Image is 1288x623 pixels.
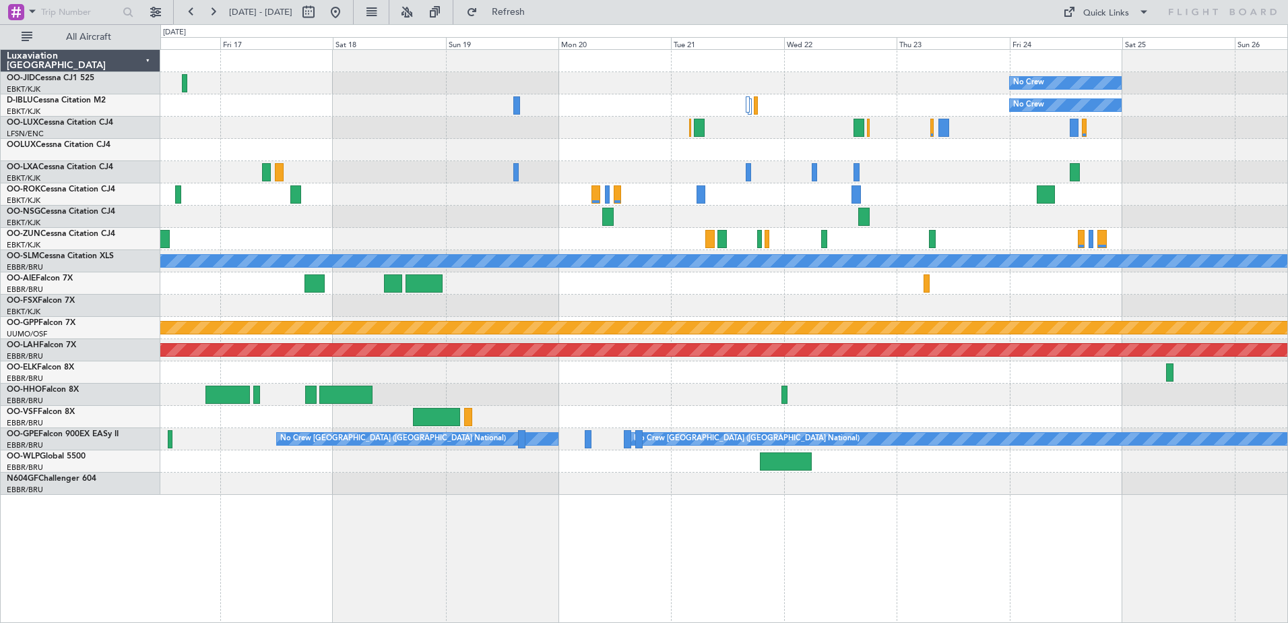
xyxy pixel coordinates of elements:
[7,363,74,372] a: OO-ELKFalcon 8X
[7,240,40,250] a: EBKT/KJK
[7,141,110,149] a: OOLUXCessna Citation CJ4
[7,274,73,283] a: OO-AIEFalcon 7X
[460,1,541,23] button: Refresh
[7,84,40,94] a: EBKT/KJK
[7,252,114,260] a: OO-SLMCessna Citation XLS
[480,7,537,17] span: Refresh
[7,374,43,384] a: EBBR/BRU
[7,297,38,305] span: OO-FSX
[1013,95,1044,115] div: No Crew
[7,475,38,483] span: N604GF
[784,37,897,49] div: Wed 22
[7,218,40,228] a: EBKT/KJK
[7,141,36,149] span: OOLUX
[671,37,783,49] div: Tue 21
[7,341,39,349] span: OO-LAH
[1010,37,1122,49] div: Fri 24
[1013,73,1044,93] div: No Crew
[220,37,333,49] div: Fri 17
[333,37,445,49] div: Sat 18
[15,26,146,48] button: All Aircraft
[7,163,38,171] span: OO-LXA
[108,37,220,49] div: Thu 16
[7,119,113,127] a: OO-LUXCessna Citation CJ4
[35,32,142,42] span: All Aircraft
[7,386,42,394] span: OO-HHO
[7,452,86,461] a: OO-WLPGlobal 5500
[897,37,1009,49] div: Thu 23
[7,475,96,483] a: N604GFChallenger 604
[7,386,79,394] a: OO-HHOFalcon 8X
[446,37,558,49] div: Sun 19
[1083,7,1129,20] div: Quick Links
[558,37,671,49] div: Mon 20
[7,107,40,117] a: EBKT/KJK
[7,307,40,317] a: EBKT/KJK
[7,185,40,194] span: OO-ROK
[7,185,115,194] a: OO-ROKCessna Citation CJ4
[229,6,292,18] span: [DATE] - [DATE]
[7,396,43,406] a: EBBR/BRU
[7,440,43,450] a: EBBR/BRU
[7,208,40,216] span: OO-NSG
[7,252,39,260] span: OO-SLM
[1056,1,1156,23] button: Quick Links
[7,196,40,206] a: EBKT/KJK
[7,230,115,238] a: OO-ZUNCessna Citation CJ4
[7,341,76,349] a: OO-LAHFalcon 7X
[7,452,40,461] span: OO-WLP
[7,230,40,238] span: OO-ZUN
[7,297,75,305] a: OO-FSXFalcon 7X
[7,418,43,428] a: EBBR/BRU
[7,74,35,82] span: OO-JID
[7,319,38,327] span: OO-GPP
[7,274,36,283] span: OO-AIE
[7,262,43,272] a: EBBR/BRU
[7,408,38,416] span: OO-VSF
[7,319,75,327] a: OO-GPPFalcon 7X
[7,485,43,495] a: EBBR/BRU
[7,430,119,438] a: OO-GPEFalcon 900EX EASy II
[7,173,40,183] a: EBKT/KJK
[7,408,75,416] a: OO-VSFFalcon 8X
[7,119,38,127] span: OO-LUX
[280,429,506,449] div: No Crew [GEOGRAPHIC_DATA] ([GEOGRAPHIC_DATA] National)
[7,463,43,473] a: EBBR/BRU
[7,285,43,295] a: EBBR/BRU
[7,129,44,139] a: LFSN/ENC
[163,27,186,38] div: [DATE]
[7,363,37,372] span: OO-ELK
[7,351,43,361] a: EBBR/BRU
[634,429,860,449] div: No Crew [GEOGRAPHIC_DATA] ([GEOGRAPHIC_DATA] National)
[7,208,115,216] a: OO-NSGCessna Citation CJ4
[7,74,94,82] a: OO-JIDCessna CJ1 525
[7,329,47,339] a: UUMO/OSF
[7,96,106,105] a: D-IBLUCessna Citation M2
[41,2,119,22] input: Trip Number
[7,430,38,438] span: OO-GPE
[1122,37,1235,49] div: Sat 25
[7,163,113,171] a: OO-LXACessna Citation CJ4
[7,96,33,105] span: D-IBLU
